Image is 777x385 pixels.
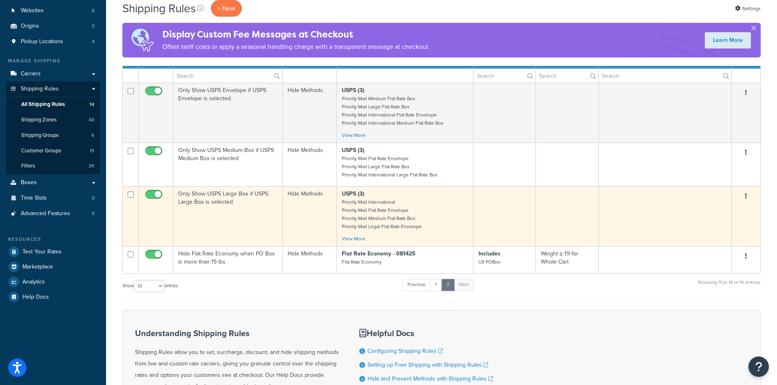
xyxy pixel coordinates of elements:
[6,191,100,206] a: Time Slots 0
[342,258,382,266] small: Flat Rate Economy
[122,0,196,16] h1: Shipping Rules
[134,280,164,292] select: Showentries
[6,158,100,174] a: Filters 36
[342,249,416,258] strong: Flat Rate Economy - 081425
[342,132,365,139] a: View More
[6,128,100,143] a: Shipping Groups 6
[342,155,438,178] small: Priority Mail Flat Rate Envelope Priority Mail Large Flat Rate Box Priority Mail International La...
[21,23,39,30] span: Origins
[6,158,100,174] li: Filters
[536,69,598,83] input: Search
[89,101,94,108] span: 14
[173,83,283,143] td: Only Show USPS Envelope if USPS Envelope is selected
[21,195,47,202] span: Time Slots
[6,3,100,18] li: Websites
[342,95,443,127] small: Priority Mail Medium Flat Rate Box Priority Mail Large Flat Rate Box Priority Mail International ...
[367,347,443,355] a: Configuring Shipping Rules
[92,210,95,217] span: 9
[21,70,41,77] span: Carriers
[6,290,100,304] a: Help Docs
[6,206,100,221] li: Advanced Features
[173,69,282,83] input: Search
[21,147,61,154] span: Customer Groups
[367,361,488,369] a: Setting up Free Shipping with Shipping Rules
[6,191,100,206] li: Time Slots
[92,7,95,14] span: 8
[6,19,100,34] a: Origins 3
[6,206,100,221] a: Advanced Features 9
[367,374,493,383] a: Hide and Prevent Methods with Shipping Rules
[21,132,59,139] span: Shipping Groups
[22,279,45,286] span: Analytics
[6,236,100,243] div: Resources
[89,117,94,123] span: 48
[21,163,35,169] span: Filters
[6,34,100,49] a: Pickup Locations 4
[6,3,100,18] a: Websites 8
[21,101,65,108] span: All Shipping Rules
[6,244,100,259] a: Test Your Rates
[6,143,100,158] a: Customer Groups 19
[92,23,95,30] span: 3
[91,132,94,139] span: 6
[599,69,731,83] input: Search
[342,146,364,154] strong: USPS (3)
[735,3,761,14] a: Settings
[162,28,430,41] h4: Display Custom Fee Messages at Checkout
[6,81,100,97] a: Shipping Rules
[21,38,63,45] span: Pickup Locations
[283,186,337,246] td: Hide Methods
[90,147,94,154] span: 19
[162,41,430,53] p: Offset tariff costs or apply a seasonal handling charge with a transparent message at checkout.
[122,280,178,292] label: Show entries
[536,246,599,273] td: Weight ≥ 19 for Whole Cart
[478,249,500,258] strong: Includes
[173,186,283,246] td: Only Show USPS Large Box if USPS Large Box is selected
[89,163,94,169] span: 36
[474,69,536,83] input: Search
[454,279,474,291] a: Next
[6,112,100,128] li: Shipping Zones
[6,57,100,64] div: Manage Shipping
[342,189,364,198] strong: USPS (3)
[92,38,95,45] span: 4
[748,356,769,377] button: Open Resource Center
[122,23,162,57] img: duties-banner-06bc72dcb5fe05cb3f9472aba00be2ae8eb53ab6f0d8bb03d382ba314ac3c341.png
[6,128,100,143] li: Shipping Groups
[6,112,100,128] a: Shipping Zones 48
[283,143,337,186] td: Hide Methods
[22,294,49,301] span: Help Docs
[441,279,455,291] a: 2
[478,258,500,266] small: US POBox
[22,264,53,271] span: Marketplace
[698,278,761,295] div: Showing 11 to 14 of 14 entries
[135,329,339,338] h3: Understanding Shipping Rules
[6,97,100,112] li: All Shipping Rules
[6,275,100,289] a: Analytics
[342,198,422,230] small: Priority Mail International Priority Mail Flat Rate Envelope Priority Mail Medium Flat Rate Box P...
[6,260,100,274] a: Marketplace
[359,329,493,338] h3: Helpful Docs
[22,249,62,255] span: Test Your Rates
[6,66,100,81] a: Carriers
[283,246,337,273] td: Hide Methods
[92,195,95,202] span: 0
[21,86,59,92] span: Shipping Rules
[21,117,57,123] span: Shipping Zones
[21,210,70,217] span: Advanced Features
[6,175,100,190] a: Boxes
[173,143,283,186] td: Only Show USPS Medium Box if USPS Medium Box is selected
[21,7,44,14] span: Websites
[173,246,283,273] td: Hide Flat Rate Economy when PO Box is more than 19 lbs
[6,97,100,112] a: All Shipping Rules 14
[21,179,37,186] span: Boxes
[402,279,431,291] a: Previous
[342,86,364,95] strong: USPS (3)
[430,279,442,291] a: 1
[705,32,751,48] a: Learn More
